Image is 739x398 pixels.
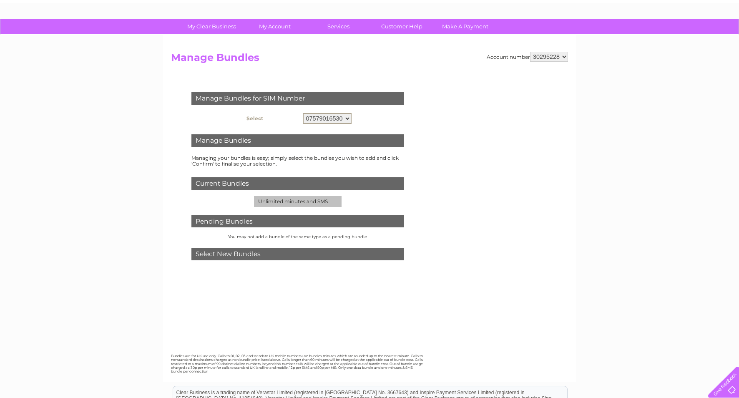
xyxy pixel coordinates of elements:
[241,19,309,34] a: My Account
[613,35,631,42] a: Energy
[191,92,404,105] div: Manage Bundles for SIM Number
[666,35,679,42] a: Blog
[367,19,436,34] a: Customer Help
[636,35,661,42] a: Telecoms
[487,52,568,62] div: Account number
[171,52,568,68] h2: Manage Bundles
[171,354,425,373] div: Bundles are for UK use only. Calls to 01, 02, 03 and standard UK mobile numbers use bundles minut...
[173,5,567,40] div: Clear Business is a trading name of Verastar Limited (registered in [GEOGRAPHIC_DATA] No. 3667643...
[191,134,404,147] div: Manage Bundles
[228,234,368,239] small: You may not add a bundle of the same type as a pending bundle.
[582,4,639,15] a: 0333 014 3131
[304,19,373,34] a: Services
[191,215,404,228] div: Pending Bundles
[431,19,500,34] a: Make A Payment
[711,35,731,42] a: Log out
[191,248,404,260] div: Select New Bundles
[171,153,425,169] td: Managing your bundles is easy; simply select the bundles you wish to add and click 'Confirm' to f...
[684,35,704,42] a: Contact
[177,19,246,34] a: My Clear Business
[592,35,608,42] a: Water
[242,111,301,126] th: Select
[191,177,404,190] div: Current Bundles
[26,22,68,47] img: logo.png
[254,196,342,207] td: Unlimited minutes and SMS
